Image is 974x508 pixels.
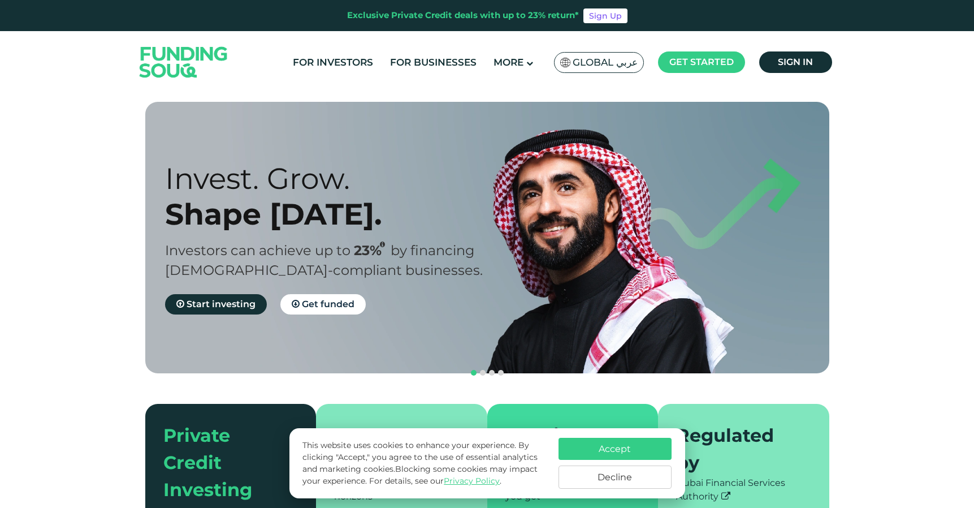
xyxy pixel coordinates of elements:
button: Accept [559,438,672,460]
div: Private Credit Investing [163,422,285,503]
span: Global عربي [573,56,638,69]
div: Monthly repayments [334,422,456,476]
a: Sign in [759,51,832,73]
div: Dubai Financial Services Authority [676,476,811,503]
a: Get funded [280,294,366,315]
img: SA Flag [560,58,570,67]
a: Privacy Policy [444,476,500,486]
span: Investors can achieve up to [165,242,350,259]
a: Start investing [165,294,267,315]
a: Sign Up [583,8,627,23]
span: 23% [354,242,391,259]
div: 0% Hidden Fees [505,422,627,476]
span: Blocking some cookies may impact your experience. [302,464,538,486]
a: For Businesses [387,53,479,72]
div: Invest. Grow. [165,161,507,196]
img: Logo [128,33,239,91]
i: 23% IRR (expected) ~ 15% Net yield (expected) [380,242,385,248]
span: More [494,57,523,68]
span: Get funded [302,299,354,309]
span: Start investing [187,299,256,309]
div: Regulated by [676,422,798,476]
button: navigation [478,368,487,377]
div: Exclusive Private Credit deals with up to 23% return* [347,9,579,22]
span: Get started [669,57,734,67]
a: For Investors [290,53,376,72]
button: navigation [496,368,505,377]
span: Sign in [778,57,813,67]
button: navigation [469,368,478,377]
button: navigation [487,368,496,377]
div: Shape [DATE]. [165,196,507,232]
p: This website uses cookies to enhance your experience. By clicking "Accept," you agree to the use ... [302,440,547,487]
button: Decline [559,466,672,489]
span: For details, see our . [369,476,501,486]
